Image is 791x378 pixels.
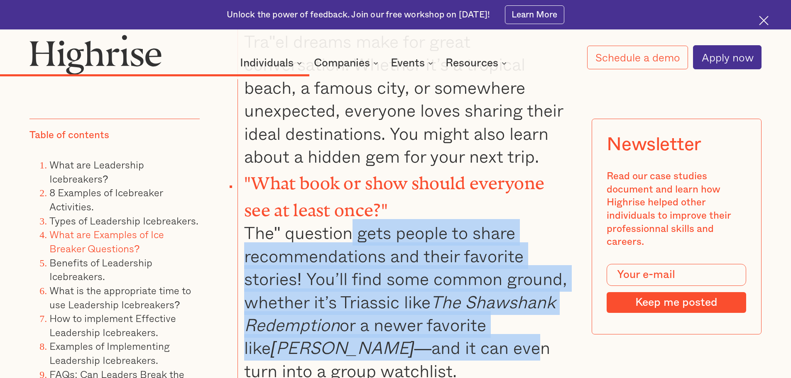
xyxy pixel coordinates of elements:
a: What is the appropriate time to use Leadership Icebreakers? [49,283,191,312]
strong: "What book or show should everyone see at least once?" [244,173,544,211]
form: Modal Form [607,264,746,313]
img: Highrise logo [29,34,162,74]
div: Resources [446,58,498,68]
a: What are Examples of Ice Breaker Questions? [49,227,164,256]
div: Read our case studies document and learn how Highrise helped other individuals to improve their p... [607,170,746,249]
img: Cross icon [759,16,769,25]
a: Examples of Implementing Leadership Icebreakers. [49,338,170,368]
a: Schedule a demo [587,46,688,69]
div: Individuals [240,58,304,68]
input: Keep me posted [607,292,746,313]
a: What are Leadership Icebreakers? [49,157,144,186]
em: The Shawshank Redemption [244,288,555,338]
a: How to implement Effective Leadership Icebreakers. [49,310,176,340]
div: Companies [314,58,381,68]
a: Types of Leadership Icebreakers. [49,213,198,228]
div: Companies [314,58,370,68]
div: Unlock the power of feedback. Join our free workshop on [DATE]! [227,9,490,21]
div: Events [391,58,436,68]
div: Resources [446,58,509,68]
div: Table of contents [29,129,109,142]
a: Apply now [693,45,762,69]
a: Learn More [505,5,564,24]
a: Benefits of Leadership Icebreakers. [49,255,152,284]
div: Newsletter [607,134,701,155]
em: [PERSON_NAME] [271,334,414,361]
div: Individuals [240,58,294,68]
a: 8 Examples of Icebreaker Activities. [49,185,163,214]
div: Events [391,58,425,68]
input: Your e-mail [607,264,746,286]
